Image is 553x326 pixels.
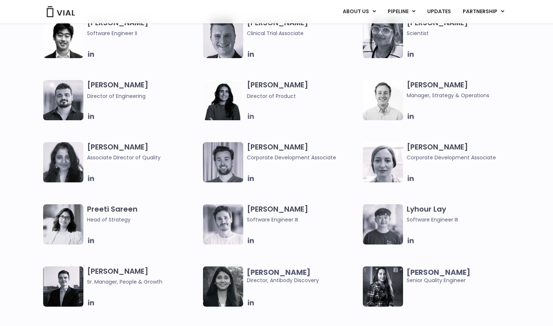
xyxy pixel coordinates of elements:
[407,142,519,162] h3: [PERSON_NAME]
[203,18,243,58] img: Headshot of smiling man named Collin
[247,204,359,224] h3: [PERSON_NAME]
[43,142,83,182] img: Headshot of smiling woman named Bhavika
[247,216,359,224] span: Software Engineer III
[87,204,199,224] h3: Preeti Sareen
[87,153,199,162] span: Associate Director of Quality
[407,18,519,37] h3: [PERSON_NAME]
[457,5,510,18] a: PARTNERSHIPMenu Toggle
[407,267,470,277] b: [PERSON_NAME]
[87,29,199,37] span: Software Engineer II
[87,80,199,100] h3: [PERSON_NAME]
[87,142,199,162] h3: [PERSON_NAME]
[363,18,403,58] img: Headshot of smiling woman named Anjali
[247,153,359,162] span: Corporate Development Associate
[43,204,83,244] img: Image of smiling woman named Pree
[363,204,403,244] img: Ly
[203,266,243,307] img: Headshot of smiling woman named Swati
[247,268,359,284] span: Director, Antibody Discovery
[382,5,421,18] a: PIPELINEMenu Toggle
[203,80,243,120] img: Smiling woman named Ira
[407,204,519,224] h3: Lyhour Lay
[87,18,199,37] h3: [PERSON_NAME]
[407,80,519,99] h3: [PERSON_NAME]
[247,92,296,100] span: Director of Product
[337,5,381,18] a: ABOUT USMenu Toggle
[43,266,83,307] img: Smiling man named Owen
[87,278,199,286] span: Sr. Manager, People & Growth
[407,153,519,162] span: Corporate Development Associate
[363,142,403,182] img: Headshot of smiling woman named Beatrice
[46,6,75,17] img: Vial Logo
[87,266,199,286] h3: [PERSON_NAME]
[363,80,403,120] img: Kyle Mayfield
[407,91,519,99] span: Manager, Strategy & Operations
[247,267,311,277] b: [PERSON_NAME]
[247,29,359,37] span: Clinical Trial Associate
[247,80,359,100] h3: [PERSON_NAME]
[407,29,519,37] span: Scientist
[87,92,146,100] span: Director of Engineering
[407,216,519,224] span: Software Engineer III
[43,80,83,120] img: Igor
[203,142,243,182] img: Image of smiling man named Thomas
[87,216,199,224] span: Head of Strategy
[407,268,519,284] span: Senior Quality Engineer
[247,142,359,162] h3: [PERSON_NAME]
[421,5,456,18] a: UPDATES
[43,18,83,58] img: Jason Zhang
[247,18,359,37] h3: [PERSON_NAME]
[203,204,243,244] img: Headshot of smiling man named Fran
